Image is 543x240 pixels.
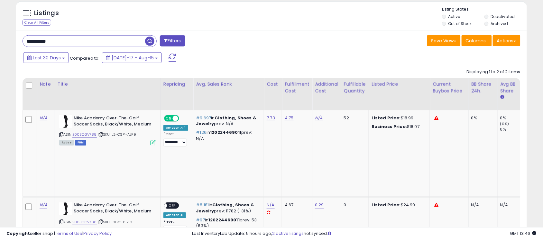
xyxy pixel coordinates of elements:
div: Displaying 1 to 2 of 2 items [467,69,520,75]
p: in prev: N/A [196,130,259,141]
div: Title [58,81,158,88]
img: 318soqLkjFL._SL40_.jpg [59,202,72,215]
div: N/A [500,202,521,208]
label: Archived [491,21,508,26]
button: [DATE]-17 - Aug-15 [102,52,162,63]
div: Amazon AI * [163,125,189,131]
a: Privacy Policy [83,230,112,236]
small: Avg BB Share. [500,94,504,100]
img: 318soqLkjFL._SL40_.jpg [59,115,72,128]
div: 52 [344,115,364,121]
button: Save View [427,35,461,46]
p: in prev: N/A [196,115,259,127]
span: 120224469011 [210,130,241,136]
small: (0%) [500,121,509,126]
button: Actions [493,35,520,46]
div: Last InventoryLab Update: 5 hours ago, not synced. [192,231,537,237]
button: Filters [160,35,185,47]
span: OFF [178,116,189,121]
label: Out of Stock [448,21,472,26]
b: Listed Price: [372,115,401,121]
span: #126 [196,130,207,136]
a: B003CGV788 [72,132,97,138]
span: #9,697 [196,115,211,121]
span: | SKU: 1066581210 [98,220,133,225]
p: Listing States: [442,6,527,13]
div: Preset: [163,132,189,147]
span: Clothing, Shoes & Jewelry [196,115,256,127]
span: [DATE]-17 - Aug-15 [112,55,154,61]
span: FBM [75,140,87,146]
a: N/A [40,115,47,121]
div: Fulfillment Cost [285,81,309,94]
span: Compared to: [70,55,99,61]
button: Columns [462,35,492,46]
div: Avg. Sales Rank [196,81,261,88]
div: Clear All Filters [23,20,51,26]
p: in prev: 53 (83%) [196,218,259,229]
span: Columns [466,38,486,44]
strong: Copyright [6,230,30,236]
a: N/A [315,115,323,121]
div: Current Buybox Price [433,81,466,94]
p: in prev: 11782 (-31%) [196,202,259,214]
span: 120224469011 [208,217,240,223]
div: BB Share 24h. [471,81,495,94]
div: Avg BB Share [500,81,524,94]
button: Last 30 Days [23,52,69,63]
div: Additional Cost [315,81,338,94]
div: $24.99 [372,202,425,208]
div: 0 [344,202,364,208]
b: Nike Academy Over-The-Calf Soccer Socks, Black/White, Medium [74,202,152,216]
div: ASIN: [59,115,156,145]
a: Terms of Use [55,230,82,236]
b: Business Price: [372,124,407,130]
a: 4.75 [285,115,294,121]
div: N/A [471,202,492,208]
div: Note [40,81,52,88]
div: Cost [267,81,279,88]
span: Clothing, Shoes & Jewelry [196,202,254,214]
a: N/A [40,202,47,209]
div: 0% [500,127,526,133]
b: Listed Price: [372,202,401,208]
div: 0% [471,115,492,121]
div: $18.99 [372,115,425,121]
a: 7.73 [267,115,275,121]
a: B003CGV788 [72,220,97,225]
span: | SKU: L2-OSP1-AJF9 [98,132,136,137]
span: #8,181 [196,202,209,208]
div: Fulfillable Quantity [344,81,366,94]
div: Repricing [163,81,191,88]
div: Preset: [163,220,189,234]
div: 0% [500,115,526,121]
span: 2025-09-15 13:46 GMT [510,230,537,236]
h5: Listings [34,9,59,18]
div: 4.67 [285,202,307,208]
label: Active [448,14,460,19]
span: OFF [167,203,177,209]
div: Amazon AI [163,212,186,218]
a: 0.29 [315,202,324,209]
a: 2 active listings [272,230,304,236]
span: Last 30 Days [33,55,61,61]
div: $18.97 [372,124,425,130]
div: seller snap | | [6,231,112,237]
b: Nike Academy Over-The-Calf Soccer Socks, Black/White, Medium [74,115,152,129]
span: #97 [196,217,205,223]
label: Deactivated [491,14,515,19]
span: ON [165,116,173,121]
div: Listed Price [372,81,427,88]
span: All listings currently available for purchase on Amazon [59,140,74,146]
a: N/A [267,202,274,209]
div: ASIN: [59,202,156,232]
